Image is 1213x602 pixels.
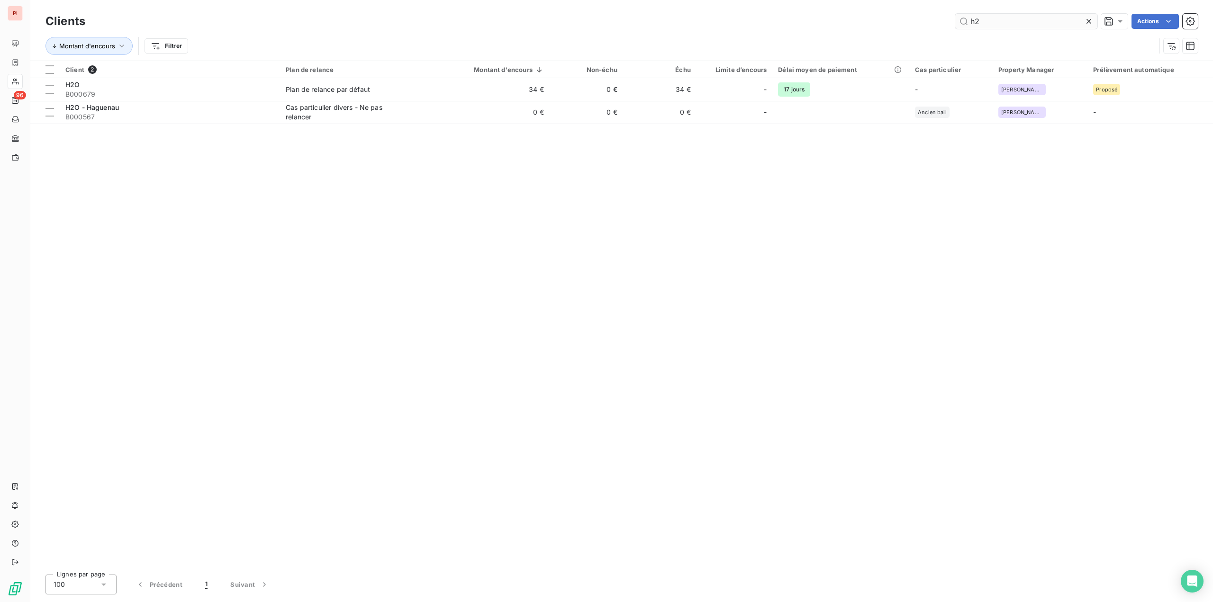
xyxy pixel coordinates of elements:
button: Filtrer [145,38,188,54]
span: 17 jours [778,82,810,97]
div: Plan de relance [286,66,432,73]
td: 34 € [623,78,697,101]
div: Cas particulier [915,66,987,73]
span: Client [65,66,84,73]
div: Délai moyen de paiement [778,66,904,73]
span: - [1093,108,1096,116]
input: Rechercher [955,14,1097,29]
button: Montant d'encours [45,37,133,55]
span: [PERSON_NAME] [1001,87,1043,92]
span: Proposé [1096,87,1117,92]
div: Property Manager [998,66,1082,73]
td: 0 € [623,101,697,124]
button: Précédent [124,575,194,594]
div: Plan de relance par défaut [286,85,370,94]
span: 1 [205,580,208,589]
span: - [764,108,767,117]
span: H2O [65,81,80,89]
span: B000679 [65,90,274,99]
span: Ancien bail [918,109,947,115]
span: H2O - Haguenau [65,103,119,111]
button: Actions [1132,14,1179,29]
div: Échu [629,66,691,73]
td: 0 € [550,101,623,124]
div: Open Intercom Messenger [1181,570,1204,593]
div: Cas particulier divers - Ne pas relancer [286,103,404,122]
span: [PERSON_NAME] [1001,109,1043,115]
span: - [764,85,767,94]
div: Non-échu [555,66,617,73]
span: - [915,85,918,93]
img: Logo LeanPay [8,581,23,596]
span: 2 [88,65,97,74]
td: 0 € [550,78,623,101]
div: PI [8,6,23,21]
div: Montant d'encours [443,66,544,73]
button: Suivant [219,575,281,594]
span: B000567 [65,112,274,122]
span: Montant d'encours [59,42,115,50]
td: 0 € [437,101,550,124]
td: 34 € [437,78,550,101]
h3: Clients [45,13,85,30]
span: 96 [14,91,26,99]
button: 1 [194,575,219,594]
div: Prélèvement automatique [1093,66,1207,73]
span: 100 [54,580,65,589]
div: Limite d’encours [702,66,767,73]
